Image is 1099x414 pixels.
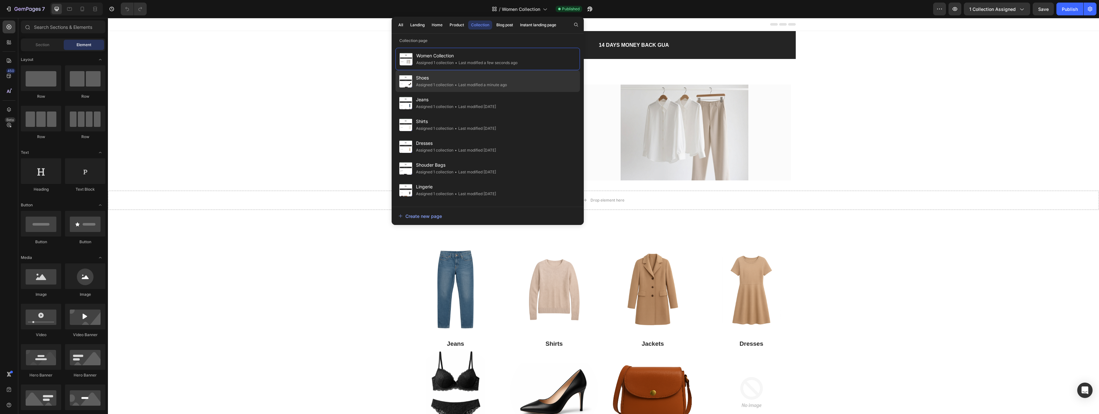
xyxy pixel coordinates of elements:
div: Blog post [496,22,513,28]
img: Alt Image [304,228,392,316]
div: Assigned 1 collection [416,60,454,66]
div: Collection [471,22,489,28]
span: Women Collection [502,6,540,12]
h3: Dresses [599,321,688,331]
span: 14 DAYS MONEY BACK GUARANTEE [491,24,582,30]
span: Toggle open [95,253,105,263]
div: All [398,22,403,28]
span: FREE SHIPPING [431,24,471,30]
div: Assigned 1 collection [416,82,453,88]
img: Alt Image [513,67,640,162]
button: Save [1033,3,1054,15]
button: Publish [1056,3,1083,15]
span: • [455,60,457,65]
span: Shirts [416,118,496,125]
button: Instant landing page [517,21,559,29]
span: Media [21,255,32,261]
span: • [455,148,457,153]
span: Published [562,6,580,12]
span: Lingerie [416,183,496,191]
div: Create new page [398,213,442,219]
h3: Shirts [402,321,491,331]
span: • [455,126,457,131]
span: / [499,6,501,12]
div: Row [65,94,105,99]
div: Publish [1062,6,1078,12]
div: Landing [410,22,425,28]
div: Assigned 1 collection [416,147,453,153]
div: Last modified a few seconds ago [454,60,517,66]
span: Text [21,150,29,155]
div: Last modified [DATE] [453,169,496,175]
span: Toggle open [95,200,105,210]
button: Collection [468,21,492,29]
div: Last modified [DATE] [453,191,496,197]
p: 7 [42,5,45,13]
span: Toggle open [95,54,105,65]
span: • [455,191,457,196]
span: 1 collection assigned [969,6,1016,12]
span: Toggle open [95,147,105,158]
div: Text Block [65,186,105,192]
div: Product [450,22,464,28]
div: Beta [5,117,15,122]
p: Collection page [392,37,584,44]
div: Heading [21,186,61,192]
h2: Women’s Collection [324,107,460,122]
div: Image [65,292,105,297]
button: Create new page [398,210,577,222]
span: • [455,170,457,174]
div: Last modified [DATE] [453,125,496,132]
div: Video [21,332,61,338]
img: Alt Image [501,228,589,316]
div: Home [432,22,443,28]
span: Save [1038,6,1049,12]
div: Video Banner [65,332,105,338]
a: Image Title [304,228,392,316]
div: Row [21,94,61,99]
span: Jeans [416,96,496,103]
div: Drop element here [483,180,517,185]
button: Blog post [493,21,516,29]
span: Shoes [416,74,507,82]
a: Image Title [402,228,491,316]
span: Button [21,202,33,208]
div: Assigned 1 collection [416,125,453,132]
button: Landing [407,21,427,29]
button: All [395,21,406,29]
span: Dresses [416,139,496,147]
input: Search Sections & Elements [21,21,105,33]
div: Assigned 1 collection [416,191,453,197]
span: Layout [21,57,33,62]
div: Row [21,134,61,140]
span: • [455,104,457,109]
div: Image [21,292,61,297]
h3: Jeans [304,321,392,331]
span: Shouder Bags [416,161,496,169]
div: Last modified [DATE] [453,103,496,110]
div: Instant landing page [520,22,556,28]
div: 450 [6,68,15,73]
div: Button [21,239,61,245]
div: Undo/Redo [121,3,147,15]
div: Last modified [DATE] [453,147,496,153]
span: Section [36,42,49,48]
div: Row [65,134,105,140]
div: Hero Banner [65,372,105,378]
span: • [455,82,457,87]
img: Alt Image [402,228,491,316]
a: Image Title [599,228,688,316]
button: Home [429,21,445,29]
span: Element [77,42,91,48]
img: Alt Image [599,228,688,316]
button: 1 collection assigned [964,3,1030,15]
button: 7 [3,3,48,15]
div: Assigned 1 collection [416,103,453,110]
div: Button [65,239,105,245]
a: Image Title [501,228,589,316]
div: Open Intercom Messenger [1077,383,1093,398]
iframe: Design area [108,18,1099,414]
div: Hero Banner [21,372,61,378]
span: Women Collection [416,52,517,60]
button: Product [447,21,467,29]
